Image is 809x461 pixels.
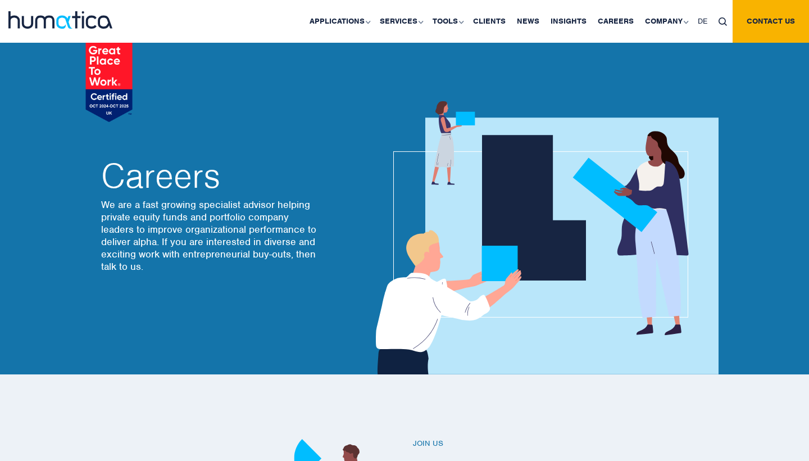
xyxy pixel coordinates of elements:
[101,198,320,273] p: We are a fast growing specialist advisor helping private equity funds and portfolio company leade...
[413,439,716,449] h6: Join us
[698,16,707,26] span: DE
[365,101,719,374] img: about_banner1
[101,159,320,193] h2: Careers
[719,17,727,26] img: search_icon
[8,11,112,29] img: logo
